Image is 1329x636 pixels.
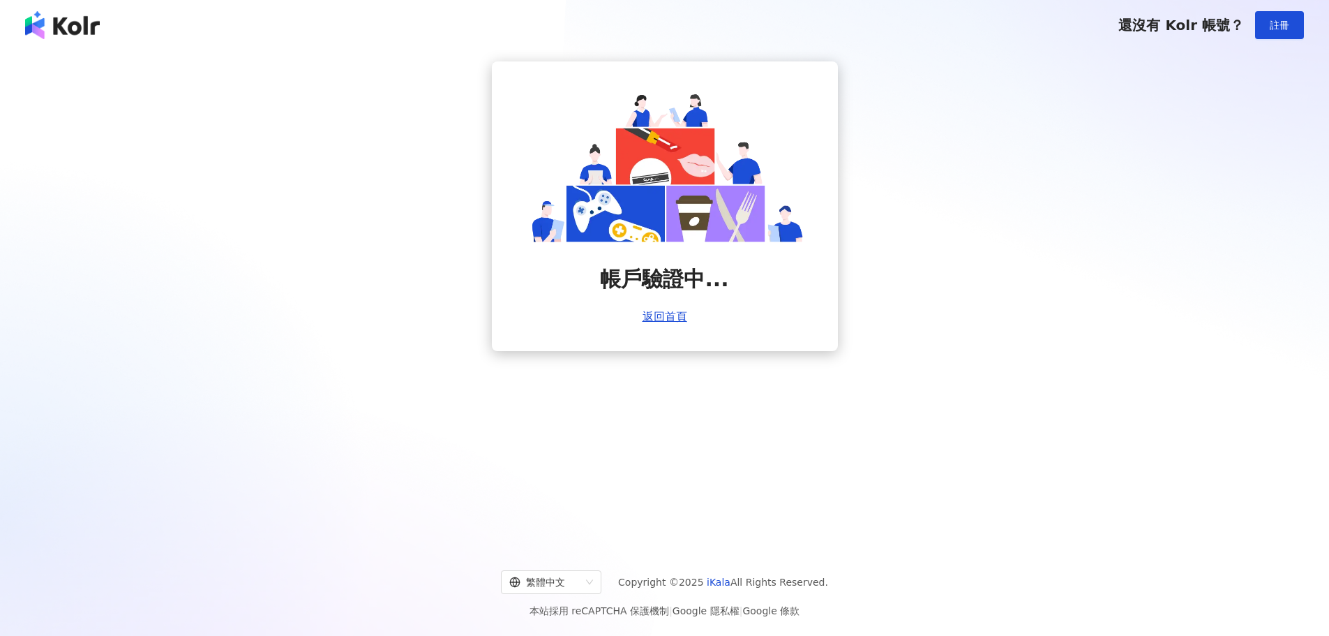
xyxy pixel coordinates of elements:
[739,605,743,616] span: |
[525,89,804,242] img: account is verifying
[509,571,580,593] div: 繁體中文
[1270,20,1289,31] span: 註冊
[1255,11,1304,39] button: 註冊
[707,577,730,588] a: iKala
[1118,17,1244,34] span: 還沒有 Kolr 帳號？
[530,602,799,619] span: 本站採用 reCAPTCHA 保護機制
[643,311,687,323] a: 返回首頁
[25,11,100,39] img: logo
[618,574,828,591] span: Copyright © 2025 All Rights Reserved.
[669,605,673,616] span: |
[600,265,728,294] span: 帳戶驗證中...
[673,605,739,616] a: Google 隱私權
[742,605,799,616] a: Google 條款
